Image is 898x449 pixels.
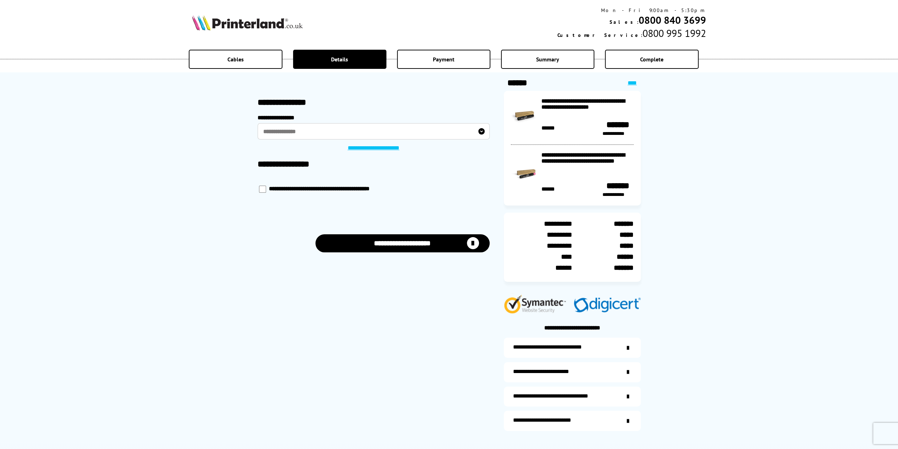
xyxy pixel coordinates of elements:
a: items-arrive [504,362,641,382]
span: Complete [640,56,663,63]
span: Payment [433,56,454,63]
a: additional-cables [504,387,641,407]
a: additional-ink [504,338,641,358]
img: Printerland Logo [192,15,303,31]
div: Mon - Fri 9:00am - 5:30pm [557,7,706,13]
span: Sales: [610,19,639,25]
a: 0800 840 3699 [639,13,706,27]
a: secure-website [504,411,641,431]
span: Details [331,56,348,63]
span: Customer Service: [557,32,643,38]
span: Summary [536,56,559,63]
span: Cables [227,56,244,63]
span: 0800 995 1992 [643,27,706,40]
